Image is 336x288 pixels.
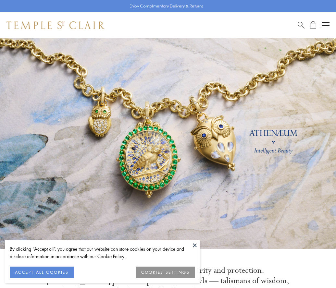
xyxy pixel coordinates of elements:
[136,267,195,278] button: COOKIES SETTINGS
[130,3,203,9] p: Enjoy Complimentary Delivery & Returns
[6,21,105,29] img: Temple St. Clair
[322,21,330,29] button: Open navigation
[10,267,74,278] button: ACCEPT ALL COOKIES
[298,21,305,29] a: Search
[310,21,316,29] a: Open Shopping Bag
[10,245,195,260] div: By clicking “Accept all”, you agree that our website can store cookies on your device and disclos...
